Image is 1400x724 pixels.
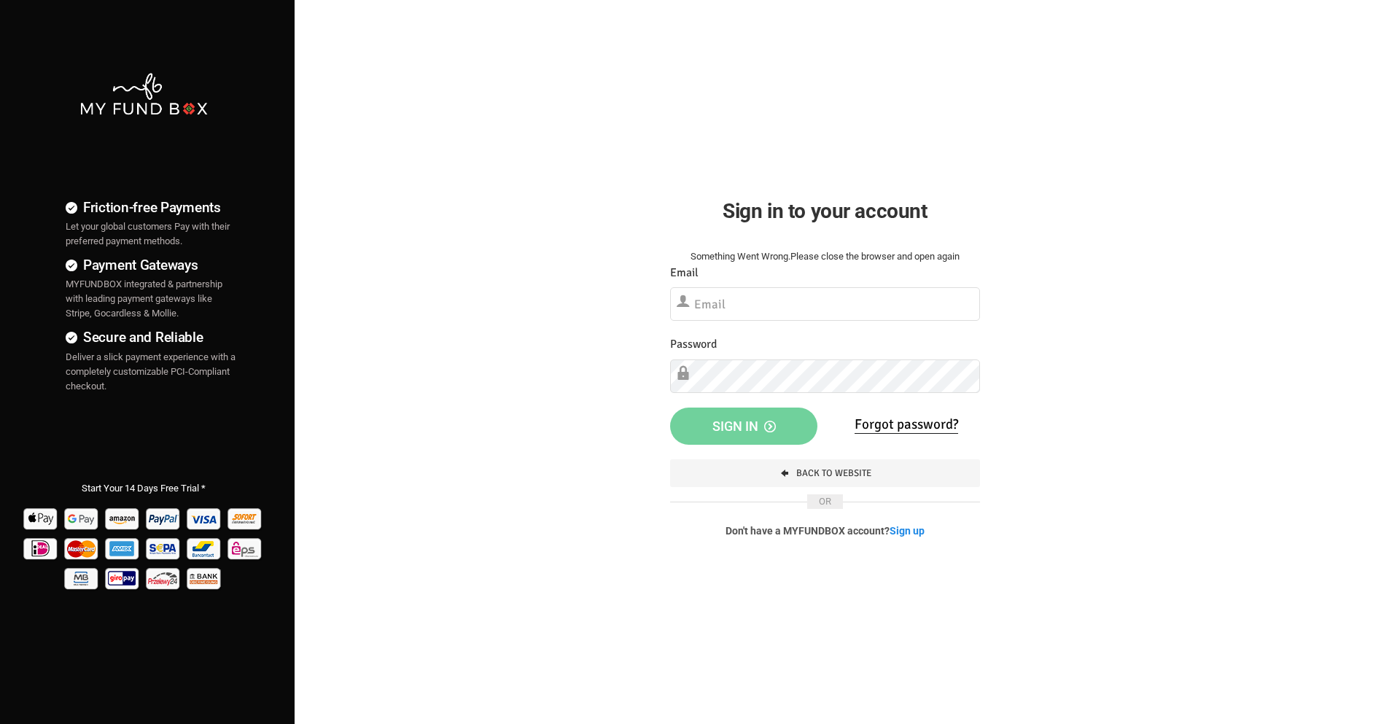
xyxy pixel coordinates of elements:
img: Visa [185,503,224,533]
img: Apple Pay [22,503,61,533]
button: Sign in [670,408,818,445]
h4: Payment Gateways [66,254,236,276]
p: Don't have a MYFUNDBOX account? [670,523,980,538]
img: Google Pay [63,503,101,533]
img: Amazon [104,503,142,533]
img: p24 Pay [144,563,183,593]
img: banktransfer [185,563,224,593]
img: Paypal [144,503,183,533]
h2: Sign in to your account [670,195,980,227]
span: Let your global customers Pay with their preferred payment methods. [66,221,230,246]
img: mb Pay [63,563,101,593]
img: Sofort Pay [226,503,265,533]
span: Deliver a slick payment experience with a completely customizable PCI-Compliant checkout. [66,351,236,392]
img: sepa Pay [144,533,183,563]
a: Forgot password? [855,416,958,434]
img: american_express Pay [104,533,142,563]
img: mfbwhite.png [79,71,208,117]
img: Ideal Pay [22,533,61,563]
input: Email [670,287,980,321]
span: OR [807,494,843,509]
span: Sign in [712,419,776,434]
label: Email [670,264,699,282]
label: Password [670,335,717,354]
img: Mastercard Pay [63,533,101,563]
h4: Friction-free Payments [66,197,236,218]
h4: Secure and Reliable [66,327,236,348]
div: Something Went Wrong.Please close the browser and open again [670,249,980,264]
a: Back To Website [670,459,980,487]
img: EPS Pay [226,533,265,563]
img: giropay [104,563,142,593]
span: MYFUNDBOX integrated & partnership with leading payment gateways like Stripe, Gocardless & Mollie. [66,279,222,319]
img: Bancontact Pay [185,533,224,563]
a: Sign up [890,525,925,537]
